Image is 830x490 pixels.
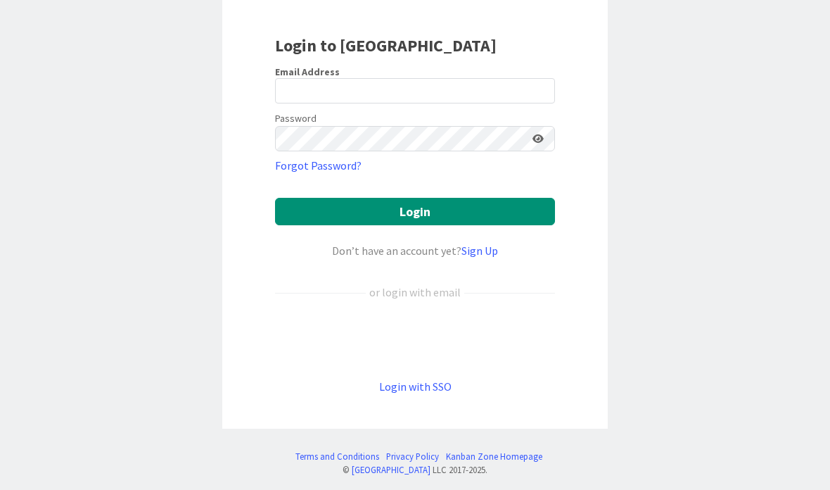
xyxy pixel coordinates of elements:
div: © LLC 2017- 2025 . [288,463,542,477]
label: Email Address [275,65,340,78]
a: Forgot Password? [275,157,362,174]
a: Sign Up [461,244,498,258]
b: Login to [GEOGRAPHIC_DATA] [275,34,497,56]
a: Kanban Zone Homepage [446,450,542,463]
div: Sign in with Google. Opens in new tab [275,324,555,355]
div: or login with email [366,284,464,301]
a: [GEOGRAPHIC_DATA] [352,464,430,475]
a: Privacy Policy [386,450,439,463]
iframe: Sign in with Google Button [268,324,562,355]
a: Terms and Conditions [295,450,379,463]
a: Login with SSO [379,379,452,394]
button: Login [275,198,555,225]
div: Don’t have an account yet? [275,242,555,259]
label: Password [275,111,317,126]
